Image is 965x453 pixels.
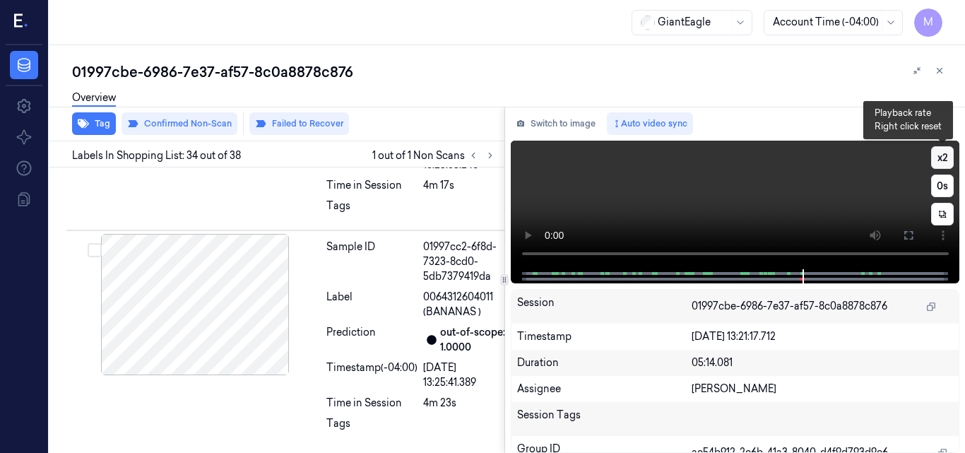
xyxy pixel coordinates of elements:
div: Sample ID [326,240,418,284]
div: Duration [517,355,692,370]
div: Assignee [517,382,692,396]
div: 01997cc2-6f8d-7323-8cd0-5db7379419da [423,240,511,284]
div: Session [517,295,692,318]
div: 01997cbe-6986-7e37-af57-8c0a8878c876 [72,62,954,82]
div: Prediction [326,325,418,355]
button: M [914,8,942,37]
div: 4m 23s [423,396,511,411]
div: [PERSON_NAME] [692,382,954,396]
div: Tags [326,199,418,221]
div: Time in Session [326,396,418,411]
div: Time in Session [326,178,418,193]
div: [DATE] 13:21:17.712 [692,329,954,344]
div: Label [326,290,418,319]
span: 0064312604011 (BANANAS ) [423,290,511,319]
div: 4m 17s [423,178,511,193]
span: 01997cbe-6986-7e37-af57-8c0a8878c876 [692,299,887,314]
div: Timestamp [517,329,692,344]
div: Timestamp (-04:00) [326,360,418,390]
button: Confirmed Non-Scan [122,112,237,135]
div: [DATE] 13:25:41.389 [423,360,511,390]
button: x2 [931,146,954,169]
div: 05:14.081 [692,355,954,370]
div: Tags [326,416,418,439]
button: Tag [72,112,116,135]
button: Auto video sync [607,112,693,135]
div: out-of-scope: 1.0000 [440,325,511,355]
button: Select row [88,243,102,257]
button: 0s [931,175,954,197]
a: Overview [72,90,116,107]
div: Session Tags [517,408,692,430]
button: Switch to image [511,112,601,135]
span: Labels In Shopping List: 34 out of 38 [72,148,241,163]
button: Failed to Recover [249,112,349,135]
span: 1 out of 1 Non Scans [372,147,499,164]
